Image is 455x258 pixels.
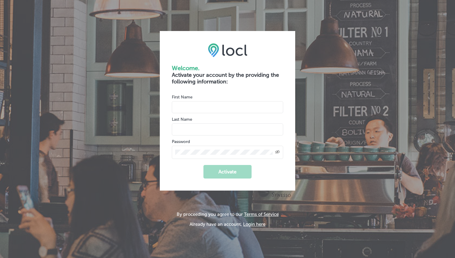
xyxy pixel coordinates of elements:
[203,165,252,179] button: Activate
[244,212,279,217] a: Terms of Service
[172,72,283,85] h2: Activate your account by the providing the following information:
[275,150,280,155] span: Toggle password visibility
[172,139,190,144] label: Password
[208,43,247,57] img: LOCL logo
[172,95,193,100] label: First Name
[172,64,283,72] h1: Welcome.
[177,212,279,217] p: By proceeding you agree to our
[177,222,279,227] p: Already have an account,
[172,117,192,122] label: Last Name
[243,222,265,227] button: Login here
